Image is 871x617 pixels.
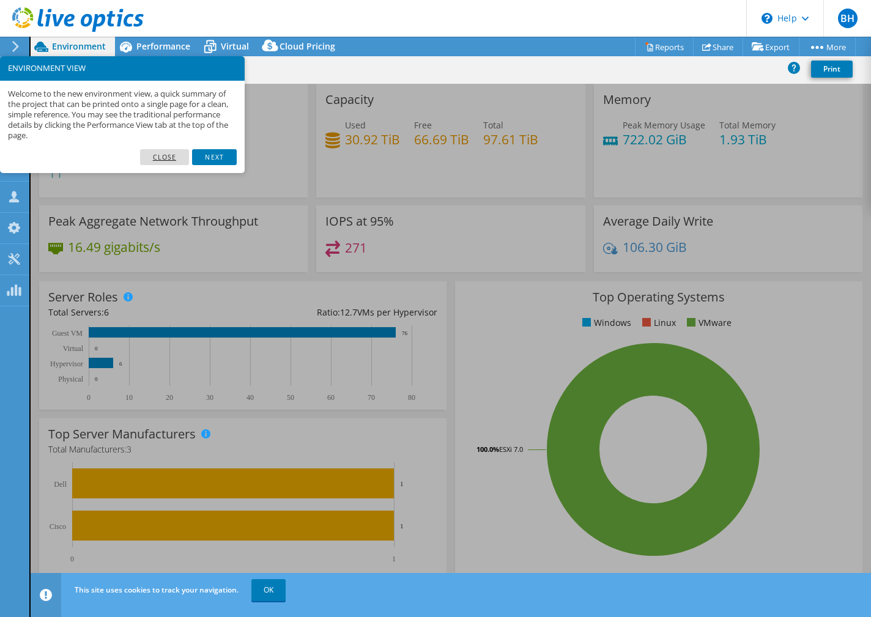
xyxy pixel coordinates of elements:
[693,37,743,56] a: Share
[838,9,858,28] span: BH
[635,37,694,56] a: Reports
[762,13,773,24] svg: \n
[221,40,249,52] span: Virtual
[52,40,106,52] span: Environment
[75,585,239,595] span: This site uses cookies to track your navigation.
[280,40,335,52] span: Cloud Pricing
[8,89,237,141] p: Welcome to the new environment view, a quick summary of the project that can be printed onto a si...
[192,149,236,165] a: Next
[136,40,190,52] span: Performance
[811,61,853,78] a: Print
[8,64,237,72] h3: ENVIRONMENT VIEW
[251,579,286,601] a: OK
[140,149,190,165] a: Close
[743,37,799,56] a: Export
[799,37,856,56] a: More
